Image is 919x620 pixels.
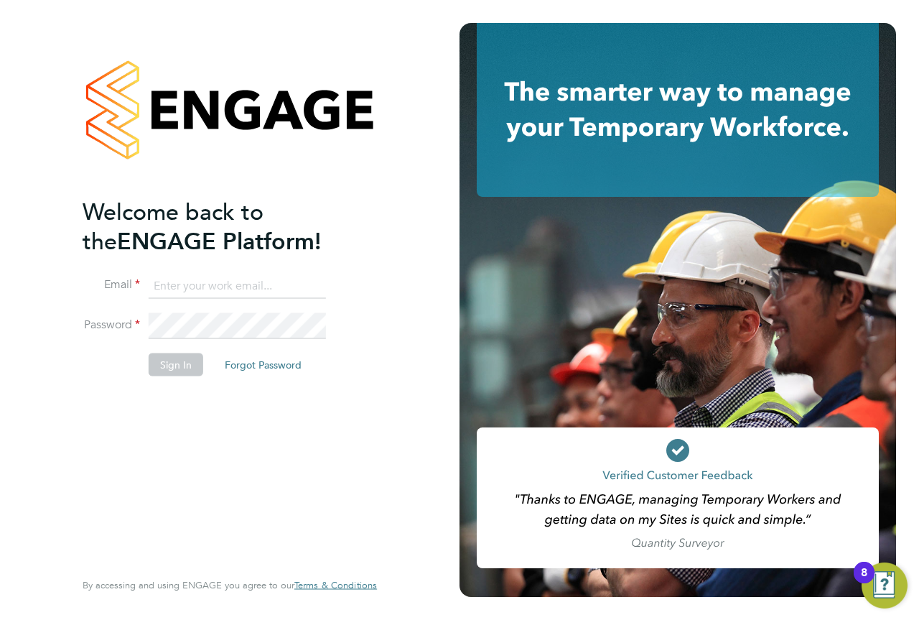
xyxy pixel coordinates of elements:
span: By accessing and using ENGAGE you agree to our [83,579,377,591]
span: Terms & Conditions [294,579,377,591]
input: Enter your work email... [149,273,326,299]
button: Open Resource Center, 8 new notifications [862,563,908,609]
a: Terms & Conditions [294,580,377,591]
h2: ENGAGE Platform! [83,197,363,256]
button: Forgot Password [213,353,313,376]
span: Welcome back to the [83,198,263,255]
label: Password [83,318,140,333]
div: 8 [861,573,867,591]
button: Sign In [149,353,203,376]
label: Email [83,277,140,292]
